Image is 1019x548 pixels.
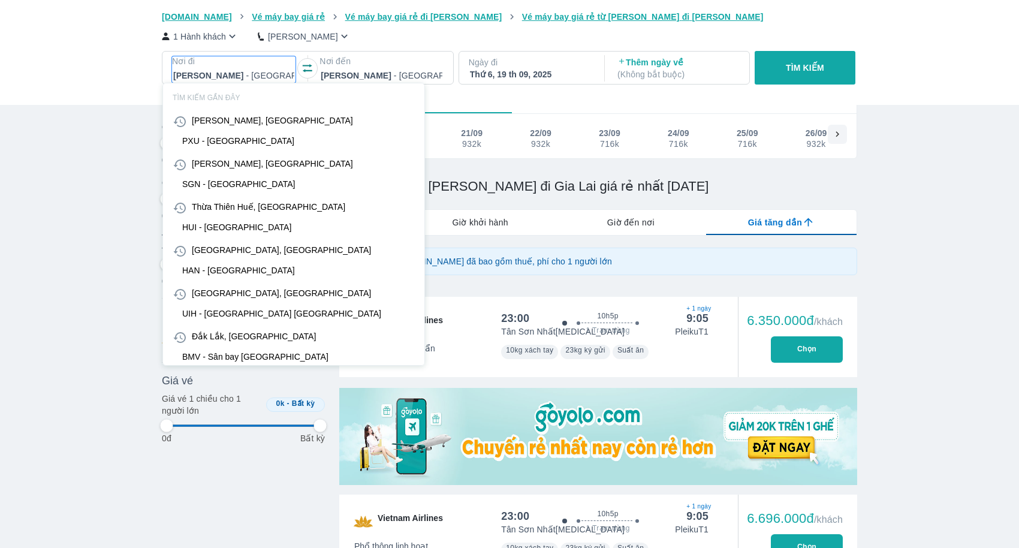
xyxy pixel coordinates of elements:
[354,512,373,531] img: VN
[292,399,315,408] span: Bất kỳ
[597,509,618,519] span: 10h5p
[599,139,620,149] div: 716k
[162,231,245,255] span: Thời gian tổng hành trình
[501,311,529,326] div: 23:00
[814,514,843,525] span: /khách
[182,136,294,146] div: PXU - [GEOGRAPHIC_DATA]
[453,216,508,228] span: Giờ khởi hành
[162,309,208,324] span: Hãng bay
[405,210,857,235] div: lab API tabs example
[617,56,738,80] p: Thêm ngày về
[668,127,689,139] div: 24/09
[163,93,424,103] p: TÌM KIẾM GẦN ĐÂY
[252,12,325,22] span: Vé máy bay giá rẻ
[162,12,232,22] span: [DOMAIN_NAME]
[345,12,502,22] span: Vé máy bay giá rẻ đi [PERSON_NAME]
[172,55,296,67] p: Nơi đi
[599,127,620,139] div: 23/09
[686,304,709,314] span: + 1 ngày
[192,244,371,256] div: [GEOGRAPHIC_DATA], [GEOGRAPHIC_DATA]
[607,216,655,228] span: Giờ đến nơi
[182,309,381,318] div: UIH - [GEOGRAPHIC_DATA] [GEOGRAPHIC_DATA]
[162,121,186,133] span: Giờ đi
[675,523,709,535] p: Pleiku T1
[192,158,353,170] div: [PERSON_NAME], [GEOGRAPHIC_DATA]
[675,326,709,338] p: Pleiku T1
[162,30,239,43] button: 1 Hành khách
[506,346,553,354] span: 10kg xách tay
[287,399,290,408] span: -
[192,201,345,213] div: Thừa Thiên Huế, [GEOGRAPHIC_DATA]
[162,432,171,444] p: 0đ
[339,388,857,485] img: media-0
[470,68,591,80] div: Thứ 6, 19 th 09, 2025
[786,62,824,74] p: TÌM KIẾM
[162,11,857,23] nav: breadcrumb
[182,266,295,275] div: HAN - [GEOGRAPHIC_DATA]
[501,326,625,338] p: Tân Sơn Nhất [MEDICAL_DATA]
[806,139,827,149] div: 932k
[771,336,843,363] button: Chọn
[300,125,759,151] div: scrollable day and price
[162,393,261,417] p: Giá vé 1 chiều cho 1 người lớn
[530,127,551,139] div: 22/09
[522,12,764,22] span: Vé máy bay giá rẻ từ [PERSON_NAME] đi [PERSON_NAME]
[617,68,738,80] p: ( Không bắt buộc )
[162,275,188,287] p: 0 tiếng
[737,127,758,139] div: 25/09
[530,139,551,149] div: 932k
[363,255,612,267] p: Giá trên [DOMAIN_NAME] đã bao gồm thuế, phí cho 1 người lớn
[268,31,338,43] p: [PERSON_NAME]
[469,56,592,68] p: Ngày đi
[319,55,443,67] p: Nơi đến
[182,352,328,362] div: BMV - Sân bay [GEOGRAPHIC_DATA]
[192,330,316,342] div: Đắk Lắk, [GEOGRAPHIC_DATA]
[192,287,371,299] div: [GEOGRAPHIC_DATA], [GEOGRAPHIC_DATA]
[182,222,291,232] div: HUI - [GEOGRAPHIC_DATA]
[378,314,443,333] span: Vietnam Airlines
[258,30,351,43] button: [PERSON_NAME]
[276,399,285,408] span: 0k
[617,346,644,354] span: Suất ăn
[747,511,843,526] div: 6.696.000đ
[747,314,843,328] div: 6.350.000đ
[462,139,482,149] div: 932k
[378,512,443,531] span: Vietnam Airlines
[686,509,709,523] div: 9:05
[300,432,325,444] p: Bất kỳ
[162,177,194,189] span: Giờ đến
[686,502,709,511] span: + 1 ngày
[737,139,758,149] div: 716k
[339,178,857,195] h1: Vé máy bay từ [PERSON_NAME] đi Gia Lai giá rẻ nhất [DATE]
[806,127,827,139] div: 26/09
[686,311,709,326] div: 9:05
[755,51,855,85] button: TÌM KIẾM
[814,317,843,327] span: /khách
[461,127,483,139] div: 21/09
[597,311,618,321] span: 10h5p
[501,509,529,523] div: 23:00
[162,210,183,222] p: 00:00
[162,154,183,166] p: 00:00
[162,374,193,388] span: Giá vé
[501,523,625,535] p: Tân Sơn Nhất [MEDICAL_DATA]
[565,346,605,354] span: 23kg ký gửi
[182,179,296,189] div: SGN - [GEOGRAPHIC_DATA]
[748,216,802,228] span: Giá tăng dần
[668,139,689,149] div: 716k
[192,115,353,127] div: [PERSON_NAME], [GEOGRAPHIC_DATA]
[173,31,226,43] p: 1 Hành khách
